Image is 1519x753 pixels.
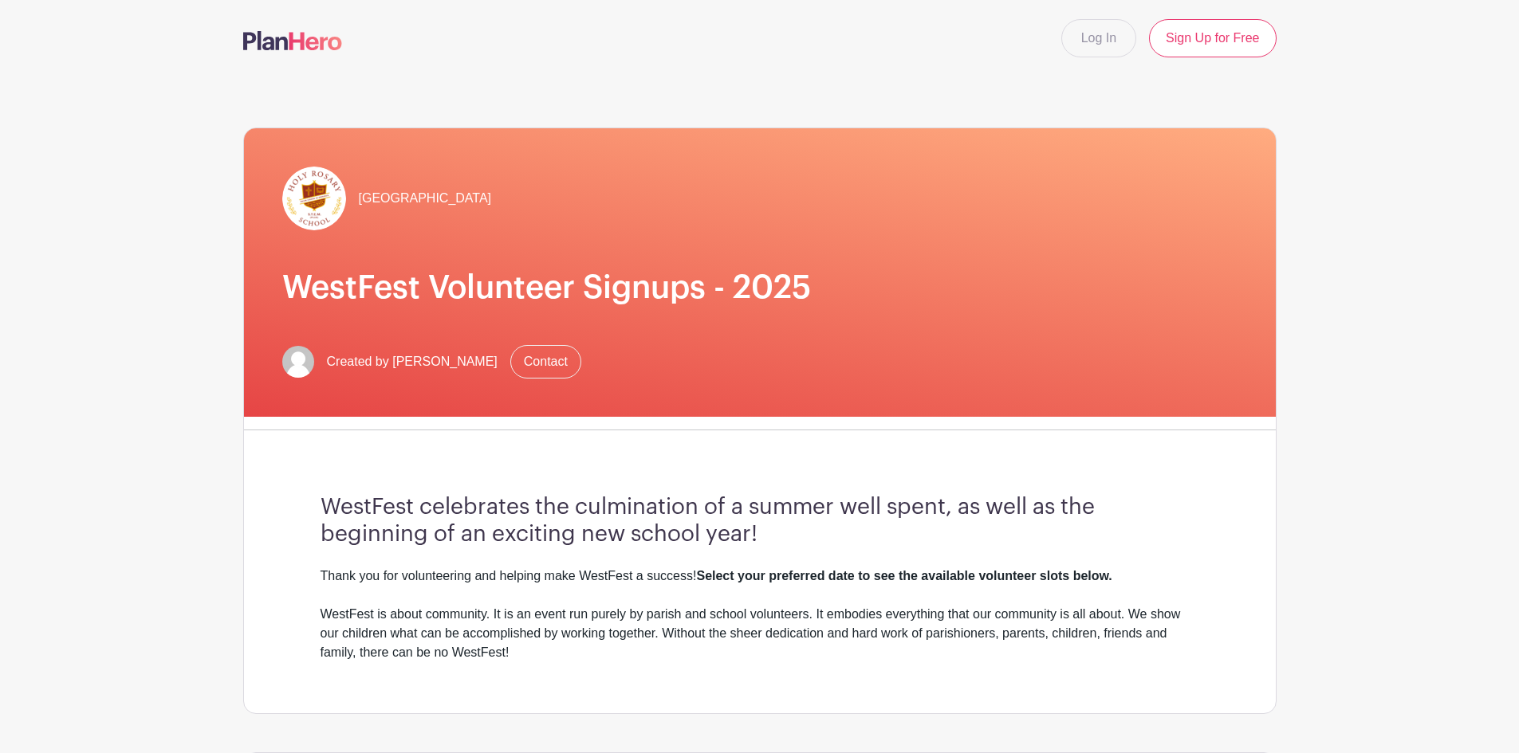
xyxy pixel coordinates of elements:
[327,352,498,371] span: Created by [PERSON_NAME]
[243,31,342,50] img: logo-507f7623f17ff9eddc593b1ce0a138ce2505c220e1c5a4e2b4648c50719b7d32.svg
[282,269,1238,307] h1: WestFest Volunteer Signups - 2025
[321,494,1199,547] h3: WestFest celebrates the culmination of a summer well spent, as well as the beginning of an exciti...
[321,605,1199,662] div: WestFest is about community. It is an event run purely by parish and school volunteers. It embodi...
[510,345,581,378] a: Contact
[321,567,1199,586] div: Thank you for volunteering and helping make WestFest a success!
[696,569,1112,582] strong: Select your preferred date to see the available volunteer slots below.
[1149,19,1276,57] a: Sign Up for Free
[282,167,346,230] img: hr-logo-circle.png
[1061,19,1136,57] a: Log In
[359,189,492,208] span: [GEOGRAPHIC_DATA]
[282,346,314,378] img: default-ce2991bfa6775e67f084385cd625a349d9dcbb7a52a09fb2fda1e96e2d18dcdb.png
